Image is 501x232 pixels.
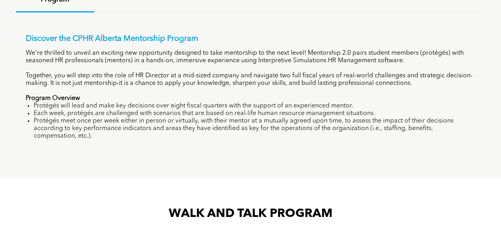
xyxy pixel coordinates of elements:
span: WALK AND TALK PROGRAM [169,207,333,219]
li: Protégés will lead and make key decisions over eight fiscal quarters with the support of an exper... [34,102,475,110]
li: Each week, protégés are challenged with scenarios that are based on real-life human resource mana... [34,110,475,117]
strong: Program Overview [26,95,80,102]
p: Discover the CPHR Alberta Mentorship Program [26,34,475,44]
li: Protégés meet once per week either in person or virtually, with their mentor at a mutually agreed... [34,117,475,140]
p: Together, you will step into the role of HR Director at a mid-sized company and navigate two full... [26,72,475,87]
p: We’re thrilled to unveil an exciting new opportunity designed to take mentorship to the next leve... [26,50,475,65]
